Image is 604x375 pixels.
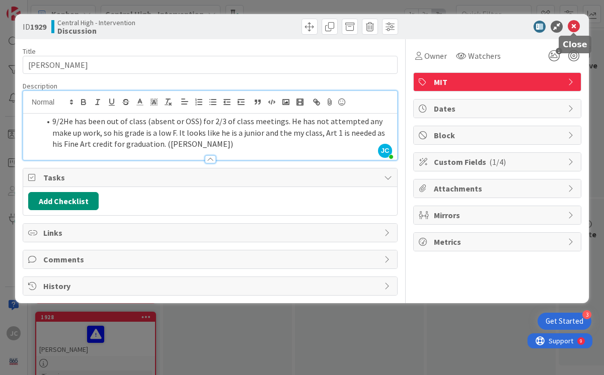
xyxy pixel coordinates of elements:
span: Owner [424,50,447,62]
span: History [43,280,379,292]
span: Comments [43,253,379,265]
div: 9 [52,4,55,12]
span: Custom Fields [434,156,563,168]
span: He has been out of class (absent or OSS) for 2/3 of class meetings. He has not attempted any make... [52,116,387,149]
b: 1929 [30,22,46,32]
span: ID [23,21,46,33]
b: Discussion [57,27,135,35]
span: Attachments [434,182,563,195]
span: Central High - Intervention [57,19,135,27]
input: type card name here... [23,56,398,74]
div: Open Get Started checklist, remaining modules: 3 [538,313,591,330]
span: Dates [434,103,563,115]
span: Watchers [468,50,501,62]
span: JC [378,144,392,158]
span: Tasks [43,171,379,183]
span: Support [21,2,46,14]
span: ( 1/4 ) [489,157,506,167]
span: Description [23,81,57,90]
div: Get Started [546,316,583,326]
h5: Close [563,40,587,49]
li: 9/2 [40,116,392,150]
span: MIT [434,76,563,88]
label: Title [23,47,36,56]
span: Block [434,129,563,141]
span: Mirrors [434,209,563,221]
span: Metrics [434,236,563,248]
button: Add Checklist [28,192,99,210]
span: Links [43,227,379,239]
span: 1 [556,48,562,54]
div: 3 [582,310,591,319]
